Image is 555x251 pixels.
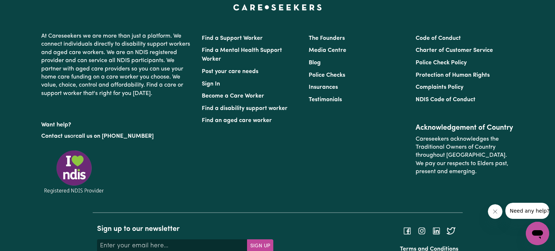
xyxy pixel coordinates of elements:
a: Follow Careseekers on LinkedIn [432,228,441,234]
a: Find an aged care worker [202,118,272,123]
span: Need any help? [4,5,44,11]
p: or [41,129,193,143]
iframe: Message from company [505,203,549,219]
h2: Sign up to our newsletter [97,225,273,233]
a: Careseekers home page [233,4,322,10]
a: Code of Conduct [416,35,461,41]
h2: Acknowledgement of Country [416,123,514,132]
a: The Founders [309,35,345,41]
a: Follow Careseekers on Facebook [403,228,412,234]
a: Police Checks [309,72,345,78]
a: Media Centre [309,47,346,53]
p: Careseekers acknowledges the Traditional Owners of Country throughout [GEOGRAPHIC_DATA]. We pay o... [416,132,514,179]
a: Protection of Human Rights [416,72,490,78]
p: At Careseekers we are more than just a platform. We connect individuals directly to disability su... [41,29,193,100]
a: Find a Support Worker [202,35,263,41]
a: NDIS Code of Conduct [416,97,475,103]
a: Police Check Policy [416,60,467,66]
a: Insurances [309,84,338,90]
a: Charter of Customer Service [416,47,493,53]
a: Find a disability support worker [202,106,288,111]
a: Post your care needs [202,69,258,75]
a: call us on [PHONE_NUMBER] [76,133,154,139]
iframe: Close message [488,204,502,219]
a: Contact us [41,133,70,139]
a: Become a Care Worker [202,93,264,99]
iframe: Button to launch messaging window [526,222,549,245]
a: Follow Careseekers on Twitter [447,228,455,234]
a: Find a Mental Health Support Worker [202,47,282,62]
img: Registered NDIS provider [41,149,107,195]
a: Testimonials [309,97,342,103]
a: Sign In [202,81,220,87]
a: Blog [309,60,321,66]
a: Complaints Policy [416,84,463,90]
p: Want help? [41,118,193,129]
a: Follow Careseekers on Instagram [417,228,426,234]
